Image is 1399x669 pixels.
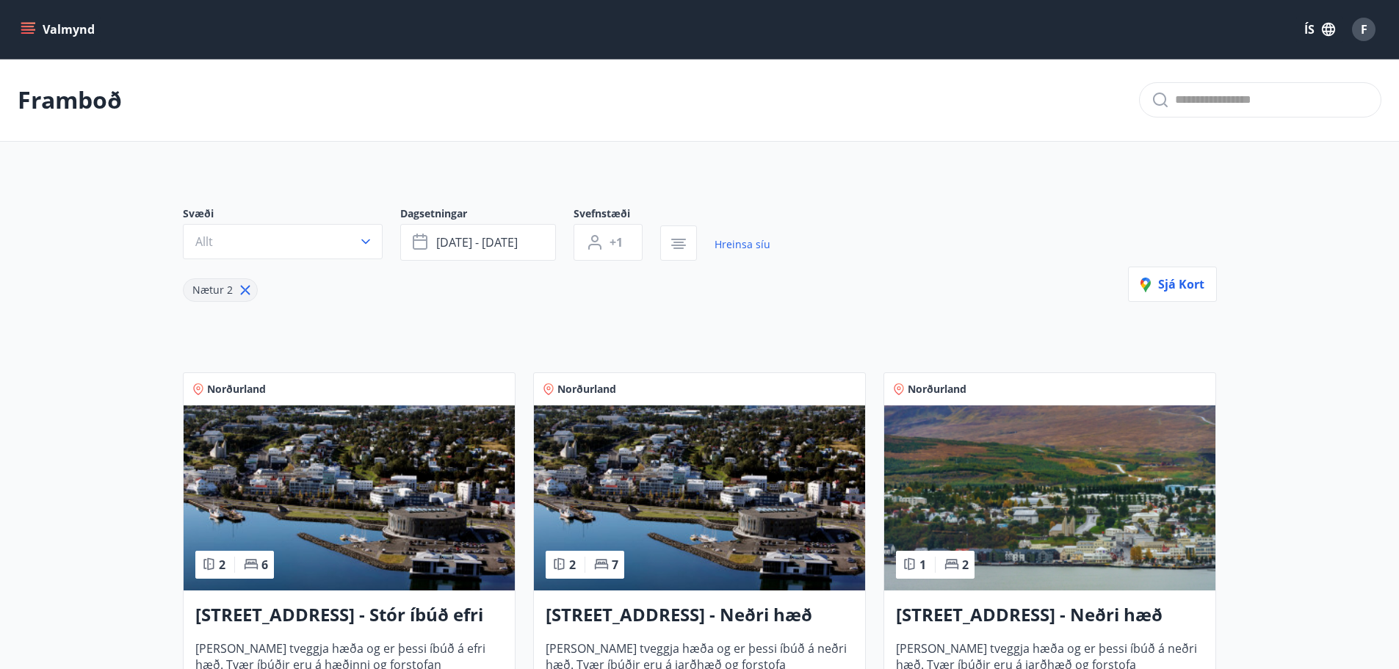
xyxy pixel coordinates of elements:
button: F [1346,12,1381,47]
span: 2 [219,557,225,573]
span: 7 [612,557,618,573]
span: [DATE] - [DATE] [436,234,518,250]
span: Norðurland [557,382,616,397]
span: Svefnstæði [574,206,660,224]
button: [DATE] - [DATE] [400,224,556,261]
button: menu [18,16,101,43]
h3: [STREET_ADDRESS] - Neðri hæð íbúð 4 [896,602,1204,629]
img: Paella dish [534,405,865,590]
span: Norðurland [908,382,966,397]
img: Paella dish [884,405,1215,590]
span: Allt [195,234,213,250]
button: Allt [183,224,383,259]
span: 2 [569,557,576,573]
h3: [STREET_ADDRESS] - Neðri hæð íbúð 3 [546,602,853,629]
span: 6 [261,557,268,573]
span: Norðurland [207,382,266,397]
button: ÍS [1296,16,1343,43]
img: Paella dish [184,405,515,590]
span: Svæði [183,206,400,224]
p: Framboð [18,84,122,116]
button: Sjá kort [1128,267,1217,302]
span: Sjá kort [1140,276,1204,292]
span: +1 [610,234,623,250]
span: 1 [919,557,926,573]
span: Dagsetningar [400,206,574,224]
div: Nætur 2 [183,278,258,302]
h3: [STREET_ADDRESS] - Stór íbúð efri hæð íbúð 1 [195,602,503,629]
span: 2 [962,557,969,573]
span: F [1361,21,1367,37]
span: Nætur 2 [192,283,233,297]
a: Hreinsa síu [715,228,770,261]
button: +1 [574,224,643,261]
